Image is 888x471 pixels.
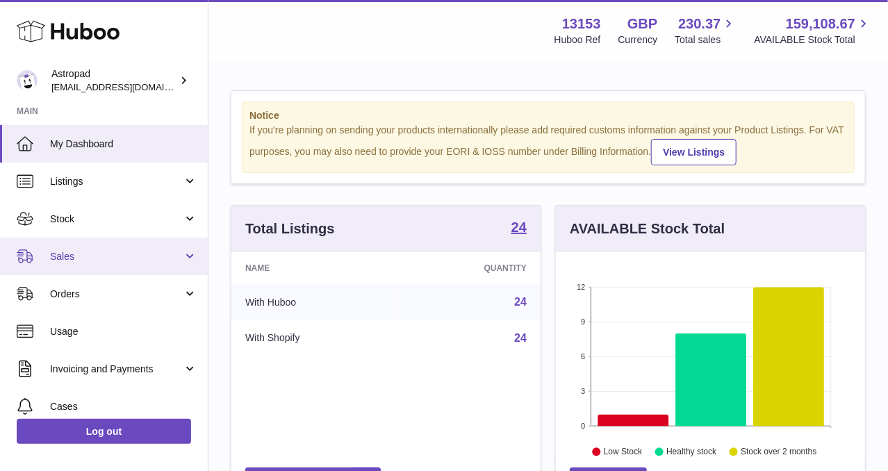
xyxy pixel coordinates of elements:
img: matt@astropad.com [17,70,38,91]
h3: Total Listings [245,220,335,238]
span: Usage [50,325,197,338]
a: 24 [514,332,527,344]
text: 0 [581,422,585,430]
th: Quantity [398,252,541,284]
span: Invoicing and Payments [50,363,183,376]
span: Total sales [675,33,737,47]
text: 6 [581,352,585,361]
strong: 24 [511,220,527,234]
a: Log out [17,419,191,444]
strong: 13153 [562,15,601,33]
text: 12 [577,283,585,291]
strong: Notice [249,109,847,122]
a: 230.37 Total sales [675,15,737,47]
a: View Listings [651,139,737,165]
div: If you're planning on sending your products internationally please add required customs informati... [249,124,847,165]
text: Healthy stock [666,447,717,456]
div: Currency [618,33,658,47]
span: Stock [50,213,183,226]
span: 159,108.67 [786,15,855,33]
h3: AVAILABLE Stock Total [570,220,725,238]
a: 24 [514,296,527,308]
div: Astropad [51,67,176,94]
text: Stock over 2 months [741,447,816,456]
th: Name [231,252,398,284]
text: 9 [581,317,585,326]
div: Huboo Ref [554,33,601,47]
span: My Dashboard [50,138,197,151]
span: 230.37 [678,15,721,33]
a: 24 [511,220,527,237]
span: Cases [50,400,197,413]
span: AVAILABLE Stock Total [754,33,871,47]
a: 159,108.67 AVAILABLE Stock Total [754,15,871,47]
td: With Huboo [231,284,398,320]
td: With Shopify [231,320,398,356]
text: Low Stock [604,447,643,456]
span: Orders [50,288,183,301]
strong: GBP [627,15,657,33]
span: [EMAIL_ADDRESS][DOMAIN_NAME] [51,81,204,92]
span: Sales [50,250,183,263]
text: 3 [581,387,585,395]
span: Listings [50,175,183,188]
